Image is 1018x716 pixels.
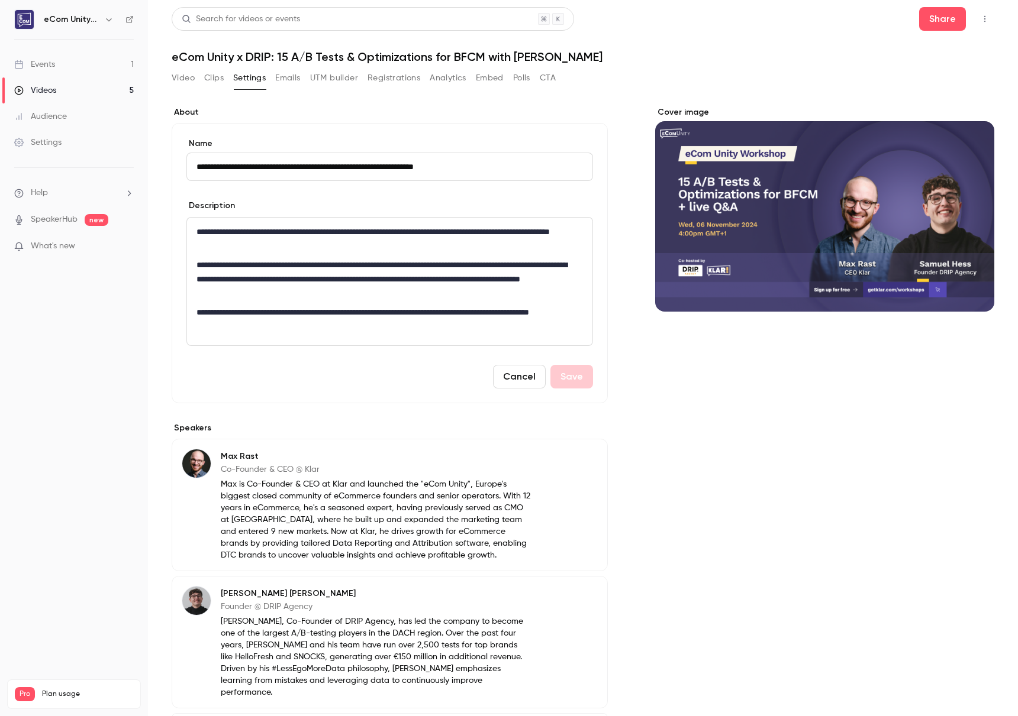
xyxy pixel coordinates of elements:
[221,588,531,600] p: [PERSON_NAME] [PERSON_NAME]
[513,69,530,88] button: Polls
[186,138,593,150] label: Name
[655,106,994,312] section: Cover image
[85,214,108,226] span: new
[44,14,99,25] h6: eCom Unity Workshops
[182,449,211,478] img: Max Rast
[186,217,593,346] section: description
[187,218,592,345] div: editor
[275,69,300,88] button: Emails
[14,137,62,148] div: Settings
[221,464,531,475] p: Co-Founder & CEO @ Klar
[186,200,235,212] label: Description
[15,687,35,701] span: Pro
[31,213,78,226] a: SpeakerHub
[172,106,608,118] label: About
[221,478,531,561] p: Max is Co-Founder & CEO at Klar and launched the "eCom Unity", Europe's biggest closed community ...
[655,106,994,118] label: Cover image
[14,187,134,199] li: help-dropdown-opener
[182,13,300,25] div: Search for videos or events
[120,241,134,252] iframe: Noticeable Trigger
[172,50,994,64] h1: eCom Unity x DRIP: 15 A/B Tests & Optimizations for BFCM with [PERSON_NAME]
[31,240,75,252] span: What's new
[204,69,224,88] button: Clips
[233,69,266,88] button: Settings
[430,69,466,88] button: Analytics
[14,59,55,70] div: Events
[42,689,133,699] span: Plan usage
[172,439,608,571] div: Max RastMax RastCo-Founder & CEO @ KlarMax is Co-Founder & CEO at Klar and launched the "eCom Uni...
[172,422,608,434] label: Speakers
[172,576,608,708] div: Samuel Hess[PERSON_NAME] [PERSON_NAME]Founder @ DRIP Agency[PERSON_NAME], Co-Founder of DRIP Agen...
[172,69,195,88] button: Video
[919,7,966,31] button: Share
[476,69,504,88] button: Embed
[221,615,531,698] p: [PERSON_NAME], Co-Founder of DRIP Agency, has led the company to become one of the largest A/B-te...
[14,111,67,122] div: Audience
[221,451,531,462] p: Max Rast
[540,69,556,88] button: CTA
[493,365,546,388] button: Cancel
[15,10,34,29] img: eCom Unity Workshops
[368,69,420,88] button: Registrations
[975,9,994,28] button: Top Bar Actions
[221,601,531,613] p: Founder @ DRIP Agency
[182,587,211,615] img: Samuel Hess
[31,187,48,199] span: Help
[14,85,56,96] div: Videos
[310,69,358,88] button: UTM builder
